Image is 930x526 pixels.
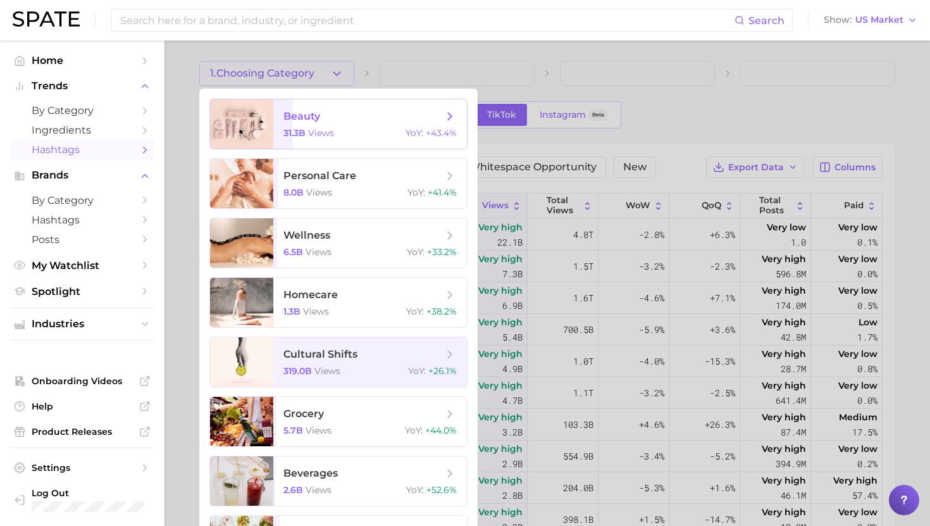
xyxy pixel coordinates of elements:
[821,12,921,28] button: ShowUS Market
[855,16,903,23] span: US Market
[283,289,338,301] span: homecare
[306,187,332,198] span: views
[283,484,303,496] span: 2.6b
[119,9,735,31] input: Search here for a brand, industry, or ingredient
[32,104,133,116] span: by Category
[408,365,426,377] span: YoY :
[428,187,457,198] span: +41.4%
[32,401,133,412] span: Help
[32,487,144,499] span: Log Out
[10,51,154,70] a: Home
[283,127,306,139] span: 31.3b
[10,397,154,416] a: Help
[10,282,154,301] a: Spotlight
[427,246,457,258] span: +33.2%
[283,467,338,479] span: beverages
[406,127,423,139] span: YoY :
[283,306,301,317] span: 1.3b
[32,318,133,330] span: Industries
[32,80,133,92] span: Trends
[283,170,356,182] span: personal care
[428,365,457,377] span: +26.1%
[32,285,133,297] span: Spotlight
[314,365,340,377] span: views
[283,365,312,377] span: 319.0b
[306,425,332,436] span: views
[32,375,133,387] span: Onboarding Videos
[10,210,154,230] a: Hashtags
[824,16,852,23] span: Show
[303,306,329,317] span: views
[10,230,154,249] a: Posts
[748,15,784,27] span: Search
[426,484,457,496] span: +52.6%
[10,77,154,96] button: Trends
[407,246,425,258] span: YoY :
[10,422,154,441] a: Product Releases
[32,462,133,473] span: Settings
[32,124,133,136] span: Ingredients
[283,408,324,420] span: grocery
[32,54,133,66] span: Home
[10,458,154,477] a: Settings
[32,194,133,206] span: by Category
[10,140,154,160] a: Hashtags
[10,484,154,516] a: Log out. Currently logged in with e-mail mathilde@spate.nyc.
[13,11,80,27] img: SPATE
[406,306,424,317] span: YoY :
[283,246,303,258] span: 6.5b
[308,127,334,139] span: views
[10,166,154,185] button: Brands
[32,234,133,246] span: Posts
[426,127,457,139] span: +43.4%
[32,214,133,226] span: Hashtags
[283,110,320,122] span: beauty
[425,425,457,436] span: +44.0%
[426,306,457,317] span: +38.2%
[283,229,330,241] span: wellness
[306,484,332,496] span: views
[10,315,154,334] button: Industries
[10,256,154,275] a: My Watchlist
[32,144,133,156] span: Hashtags
[283,187,304,198] span: 8.0b
[283,348,357,360] span: cultural shifts
[406,484,424,496] span: YoY :
[10,120,154,140] a: Ingredients
[32,260,133,272] span: My Watchlist
[32,170,133,181] span: Brands
[10,191,154,210] a: by Category
[283,425,303,436] span: 5.7b
[407,187,425,198] span: YoY :
[10,372,154,391] a: Onboarding Videos
[32,426,133,437] span: Product Releases
[405,425,423,436] span: YoY :
[10,101,154,120] a: by Category
[306,246,332,258] span: views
